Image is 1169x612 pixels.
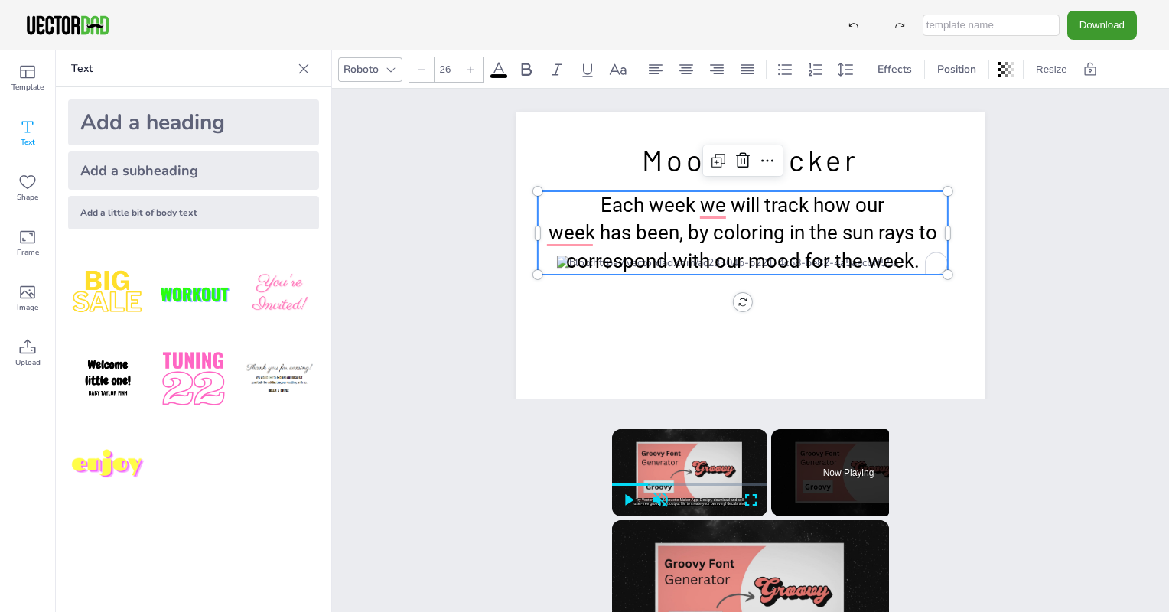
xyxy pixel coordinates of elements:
span: Template [11,81,44,93]
button: Download [1067,11,1137,39]
span: Text [21,136,35,148]
img: K4iXMrW.png [239,340,319,419]
span: Frame [17,246,39,259]
button: Fullscreen [735,484,767,516]
button: Unmute [644,484,676,516]
span: Image [17,301,38,314]
div: To enrich screen reader interactions, please activate Accessibility in Grammarly extension settings [538,191,948,275]
img: style1.png [68,254,148,334]
div: Roboto [340,59,382,80]
p: Text [71,50,291,87]
input: template name [923,15,1060,36]
span: Position [934,62,979,76]
span: Upload [15,356,41,369]
span: Shape [17,191,38,203]
img: VectorDad-1.png [24,14,111,37]
span: Mood Tracker [642,142,859,177]
img: GNLDUe7.png [68,340,148,419]
span: Each week we will track how our [601,194,884,216]
div: Add a little bit of body text [68,196,319,229]
img: XdJCRjX.png [154,254,233,334]
img: M7yqmqo.png [68,425,148,505]
div: Progress Bar [612,483,767,486]
span: Now Playing [823,468,874,477]
div: Add a subheading [68,151,319,190]
span: week has been, by coloring in the sun rays to correspond with our mood for the week. [549,221,937,272]
img: BBMXfK6.png [239,254,319,334]
img: 1B4LbXY.png [154,340,233,419]
button: Resize [1030,57,1073,82]
span: Effects [874,62,915,76]
div: Add a heading [68,99,319,145]
div: Video Player [612,429,767,516]
button: Play [612,484,644,516]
